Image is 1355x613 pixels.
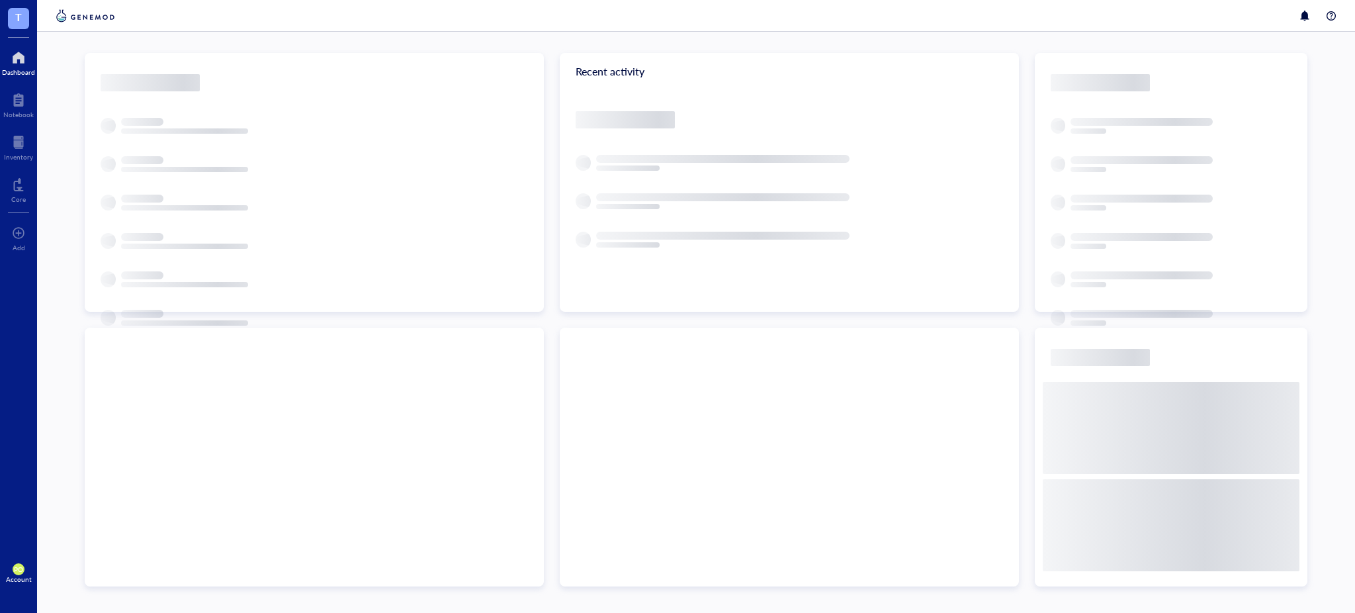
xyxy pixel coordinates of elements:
[4,132,33,161] a: Inventory
[15,9,22,25] span: T
[53,8,118,24] img: genemod-logo
[560,53,1019,90] div: Recent activity
[13,244,25,252] div: Add
[2,68,35,76] div: Dashboard
[11,174,26,203] a: Core
[3,89,34,118] a: Notebook
[4,153,33,161] div: Inventory
[6,575,32,583] div: Account
[3,111,34,118] div: Notebook
[11,195,26,203] div: Core
[14,565,23,573] span: PO
[2,47,35,76] a: Dashboard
